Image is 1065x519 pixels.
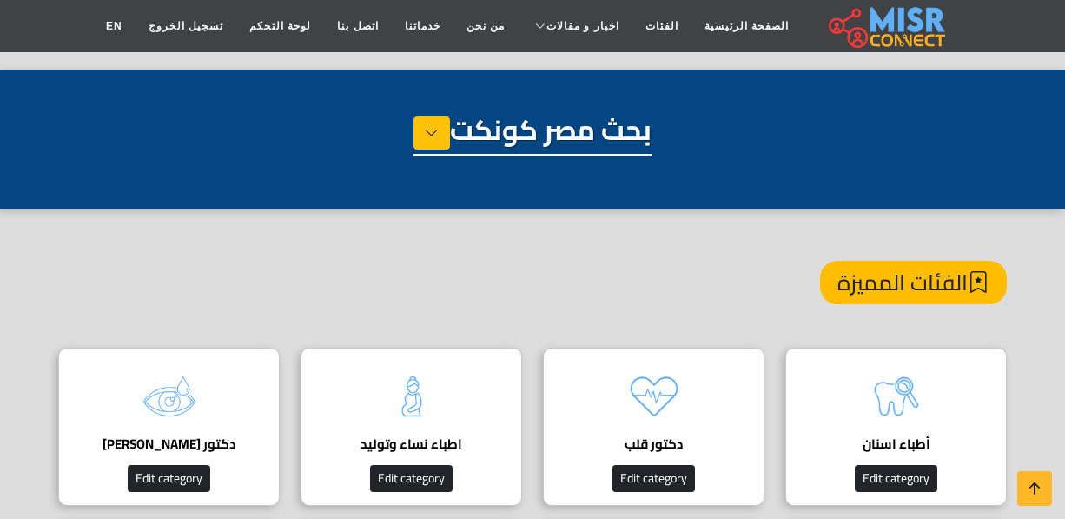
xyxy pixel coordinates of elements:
[85,436,253,452] h4: دكتور [PERSON_NAME]
[370,465,453,492] button: Edit category
[377,362,447,431] img: tQBIxbFzDjHNxea4mloJ.png
[518,10,632,43] a: اخبار و مقالات
[546,18,619,34] span: اخبار و مقالات
[775,348,1017,506] a: أطباء اسنان Edit category
[290,348,532,506] a: اطباء نساء وتوليد Edit category
[48,348,290,506] a: دكتور [PERSON_NAME] Edit category
[413,113,652,156] h1: بحث مصر كونكت
[570,436,738,452] h4: دكتور قلب
[691,10,802,43] a: الصفحة الرئيسية
[829,4,945,48] img: main.misr_connect
[862,362,931,431] img: k714wZmFaHWIHbCst04N.png
[820,261,1007,304] h4: الفئات المميزة
[453,10,518,43] a: من نحن
[93,10,136,43] a: EN
[612,465,695,492] button: Edit category
[135,362,204,431] img: O3vASGqC8OE0Zbp7R2Y3.png
[812,436,980,452] h4: أطباء اسنان
[619,362,689,431] img: kQgAgBbLbYzX17DbAKQs.png
[855,465,937,492] button: Edit category
[632,10,691,43] a: الفئات
[327,436,495,452] h4: اطباء نساء وتوليد
[236,10,324,43] a: لوحة التحكم
[324,10,391,43] a: اتصل بنا
[392,10,453,43] a: خدماتنا
[128,465,210,492] button: Edit category
[136,10,236,43] a: تسجيل الخروج
[532,348,775,506] a: دكتور قلب Edit category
